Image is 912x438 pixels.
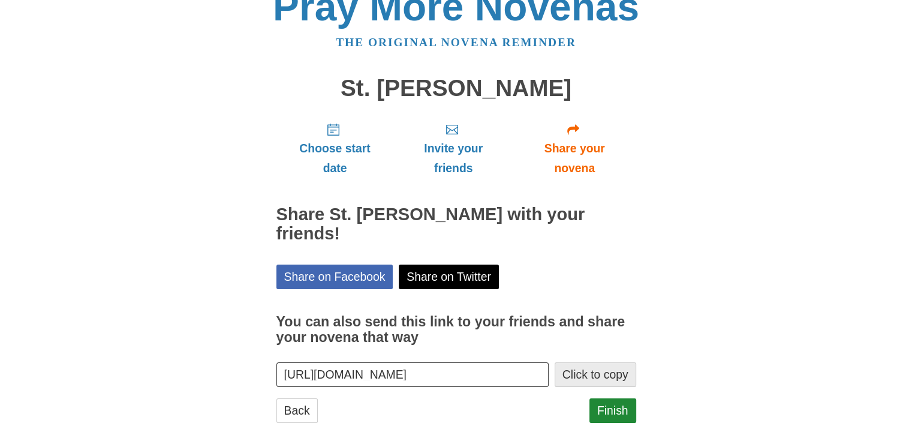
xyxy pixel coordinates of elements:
h1: St. [PERSON_NAME] [276,76,636,101]
a: Invite your friends [393,113,513,184]
a: Share on Facebook [276,265,393,289]
button: Click to copy [555,362,636,387]
a: Back [276,398,318,423]
a: Choose start date [276,113,394,184]
a: Share on Twitter [399,265,499,289]
a: Finish [589,398,636,423]
span: Invite your friends [405,139,501,178]
a: Share your novena [513,113,636,184]
h3: You can also send this link to your friends and share your novena that way [276,314,636,345]
span: Choose start date [288,139,382,178]
h2: Share St. [PERSON_NAME] with your friends! [276,205,636,244]
span: Share your novena [525,139,624,178]
a: The original novena reminder [336,36,576,49]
